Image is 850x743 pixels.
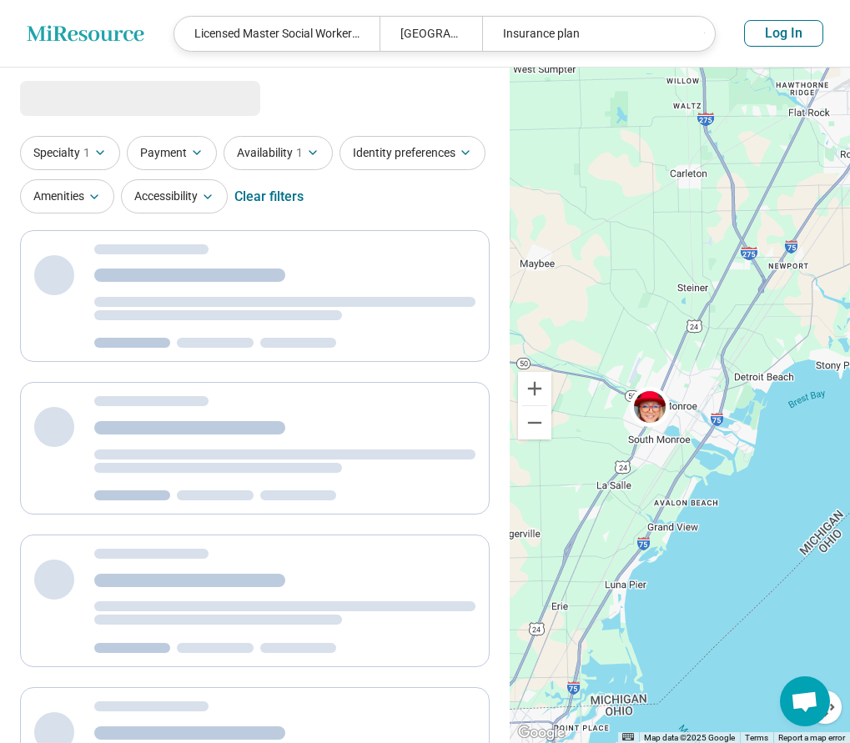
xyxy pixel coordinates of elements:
button: Accessibility [121,179,228,213]
span: 1 [296,144,303,162]
div: [GEOGRAPHIC_DATA] [380,17,482,51]
div: Insurance plan [482,17,687,51]
div: Open chat [780,676,830,726]
a: Terms (opens in new tab) [745,733,768,742]
button: Zoom out [518,406,551,439]
span: Loading... [20,81,160,114]
span: 1 [83,144,90,162]
span: Map data ©2025 Google [644,733,735,742]
button: Identity preferences [339,136,485,170]
button: Log In [744,20,823,47]
button: Availability1 [224,136,333,170]
button: Zoom in [518,372,551,405]
button: Amenities [20,179,114,213]
button: Specialty1 [20,136,120,170]
a: Report a map error [778,733,845,742]
div: Clear filters [234,177,304,217]
div: Licensed Master Social Worker (LMSW) [174,17,380,51]
button: Keyboard shortcuts [622,733,634,740]
button: Payment [127,136,217,170]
